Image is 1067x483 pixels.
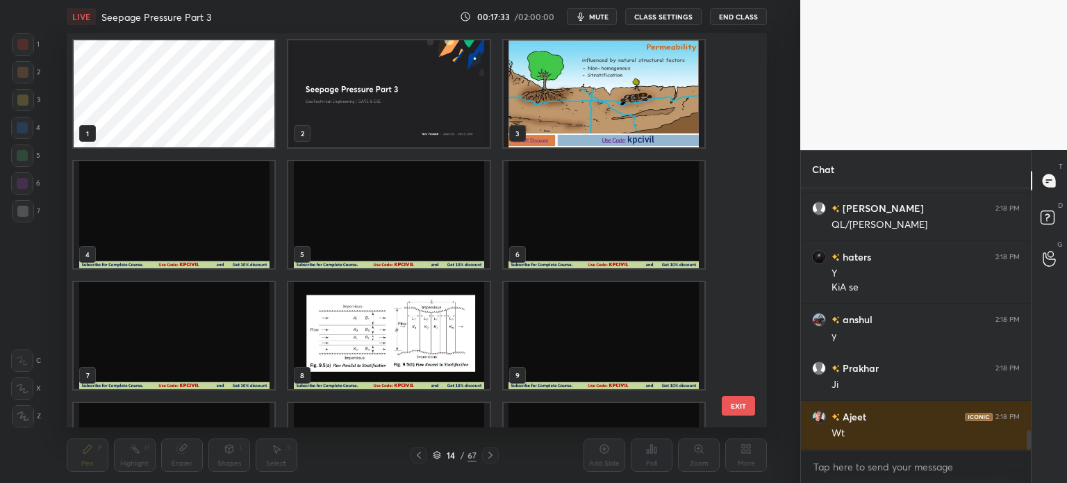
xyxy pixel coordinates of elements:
img: 1759480284HNVUFL.pdf [74,161,274,268]
div: 14 [444,451,458,459]
div: grid [801,188,1031,450]
div: 2:18 PM [995,253,1020,261]
h6: Ajeet [840,409,866,424]
p: T [1059,161,1063,172]
img: 1759480284HNVUFL.pdf [503,161,704,268]
p: G [1057,239,1063,249]
img: 566c0d56-a033-11f0-a00e-da4af07fde55.jpg [288,40,489,147]
img: 648e4a7319f2405cafa027c238545383.jpg [812,313,826,327]
div: Y [832,267,1020,281]
div: LIVE [67,8,96,25]
div: grid [67,33,743,427]
div: C [11,350,41,372]
p: Chat [801,151,845,188]
h6: [PERSON_NAME] [840,201,924,215]
div: Z [12,405,41,427]
div: X [11,377,41,400]
img: no-rating-badge.077c3623.svg [832,414,840,421]
div: 7 [12,200,40,222]
h4: Seepage Pressure Part 3 [101,10,211,24]
button: mute [567,8,617,25]
div: 2:18 PM [995,204,1020,213]
img: d909b9d76b194d6cb0a7b88dc957bd7e.jpg [812,250,826,264]
span: mute [589,12,609,22]
div: 1 [12,33,40,56]
p: D [1058,200,1063,211]
img: 1759480284HNVUFL.pdf [74,282,274,389]
img: 1759480284HNVUFL.pdf [288,161,489,268]
div: QL/[PERSON_NAME] [832,218,1020,232]
h6: anshul [840,312,872,327]
div: 2:18 PM [995,316,1020,324]
div: 2:18 PM [995,364,1020,373]
h6: Prakhar [840,361,879,375]
div: y [832,329,1020,343]
img: no-rating-badge.077c3623.svg [832,254,840,261]
img: 1759480284HNVUFL.pdf [288,282,489,389]
div: Wt [832,427,1020,441]
img: 1759480284HNVUFL.pdf [503,40,704,147]
div: / [461,451,465,459]
div: 67 [468,449,477,461]
div: 3 [12,89,40,111]
div: 6 [11,172,40,195]
img: 1759480284HNVUFL.pdf [503,282,704,389]
div: 4 [11,117,40,139]
button: End Class [710,8,767,25]
div: 2 [12,61,40,83]
img: default.png [812,361,826,375]
img: a3835f3d8dfe4b5fba488938b0f527b7.jpg [812,410,826,424]
div: 2:18 PM [995,413,1020,421]
div: KiA se [832,281,1020,295]
img: iconic-dark.1390631f.png [965,413,993,421]
img: no-rating-badge.077c3623.svg [832,365,840,373]
img: no-rating-badge.077c3623.svg [832,205,840,213]
div: 5 [11,145,40,167]
button: EXIT [722,396,755,416]
div: Ji [832,378,1020,392]
button: CLASS SETTINGS [625,8,702,25]
img: default.png [812,202,826,215]
img: no-rating-badge.077c3623.svg [832,316,840,324]
h6: haters [840,249,871,264]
